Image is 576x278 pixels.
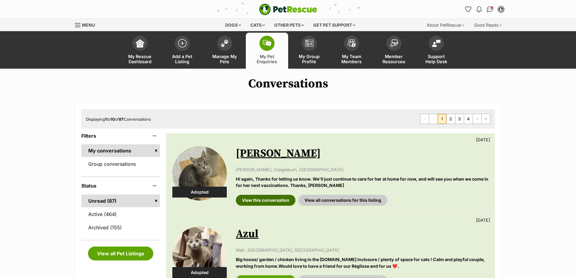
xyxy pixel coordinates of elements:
[81,183,160,188] header: Status
[161,33,203,69] a: Add a Pet Listing
[221,19,245,31] div: Dogs
[270,19,308,31] div: Other pets
[305,40,314,47] img: group-profile-icon-3fa3cf56718a62981997c0bc7e787c4b2cf8bcc04b72c1350f741eb67cf2f40e.svg
[82,22,95,28] span: Menu
[253,54,281,64] span: My Pet Enquiries
[236,256,488,269] p: Big house/ garden / chicken living in the [DOMAIN_NAME] inclosure / plenty of space for cats ! Ca...
[474,5,484,14] button: Notifications
[429,114,438,124] span: Previous page
[172,267,227,278] div: Adopted
[298,195,387,206] a: View all conversations for this listing
[309,19,360,31] div: Get pet support
[236,195,295,206] a: View this conversation
[487,6,493,12] img: chat-41dd97257d64d25036548639549fe6c8038ab92f7586957e7f3b1b290dea8141.svg
[81,221,160,234] a: Archived (155)
[496,5,506,14] button: My account
[476,217,490,223] p: [DATE]
[415,33,457,69] a: Support Help Desk
[438,114,446,124] span: Page 1
[88,247,153,260] a: View all Pet Listings
[110,117,115,122] strong: 10
[81,158,160,170] a: Group conversations
[236,166,488,173] p: [PERSON_NAME], Craigieburn, [GEOGRAPHIC_DATA]
[119,117,124,122] strong: 87
[380,54,408,64] span: Member Resources
[477,6,481,12] img: notifications-46538b983faf8c2785f20acdc204bb7945ddae34d4c08c2a6579f10ce5e182be.svg
[447,114,455,124] a: Page 2
[178,39,187,47] img: add-pet-listing-icon-0afa8454b4691262ce3f59096e99ab1cd57d4a30225e0717b998d2c9b9846f56.svg
[473,114,481,124] a: Next page
[236,227,259,241] a: Azul
[236,247,488,253] p: Meli , [GEOGRAPHIC_DATA], [GEOGRAPHIC_DATA]
[455,114,464,124] a: Page 3
[464,114,473,124] a: Page 4
[75,19,99,30] a: Menu
[259,4,317,15] img: logo-e224e6f780fb5917bec1dbf3a21bbac754714ae5b6737aabdf751b685950b380.svg
[338,54,365,64] span: My Team Members
[470,19,506,31] div: Good Reads
[330,33,373,69] a: My Team Members
[211,54,238,64] span: Manage My Pets
[81,144,160,157] a: My conversations
[172,187,227,198] div: Adopted
[420,114,490,124] nav: Pagination
[169,54,196,64] span: Add a Pet Listing
[220,39,229,47] img: manage-my-pets-icon-02211641906a0b7f246fdf0571729dbe1e7629f14944591b6c1af311fb30b64b.svg
[246,33,288,69] a: My Pet Enquiries
[259,4,317,15] a: PetRescue
[422,19,469,31] div: About PetRescue
[126,54,154,64] span: My Rescue Dashboard
[288,33,330,69] a: My Group Profile
[485,5,495,14] a: Conversations
[464,5,506,14] ul: Account quick links
[236,147,321,160] a: [PERSON_NAME]
[105,117,107,122] strong: 1
[296,54,323,64] span: My Group Profile
[347,39,356,47] img: team-members-icon-5396bd8760b3fe7c0b43da4ab00e1e3bb1a5d9ba89233759b79545d2d3fc5d0d.svg
[373,33,415,69] a: Member Resources
[263,40,271,47] img: pet-enquiries-icon-7e3ad2cf08bfb03b45e93fb7055b45f3efa6380592205ae92323e6603595dc1f.svg
[81,208,160,221] a: Active (464)
[86,117,151,122] span: Displaying to of Conversations
[390,39,398,47] img: member-resources-icon-8e73f808a243e03378d46382f2149f9095a855e16c252ad45f914b54edf8863c.svg
[81,195,160,207] a: Unread (87)
[236,176,488,189] p: Hi again, Thanks for letting us know. We'll just continue to care for her at home for now, and wi...
[136,39,144,47] img: dashboard-icon-eb2f2d2d3e046f16d808141f083e7271f6b2e854fb5c12c21221c1fb7104beca.svg
[423,54,450,64] span: Support Help Desk
[172,146,227,201] img: Ariel
[476,136,490,143] p: [DATE]
[464,5,473,14] a: Favourites
[246,19,269,31] div: Cats
[420,114,429,124] span: First page
[498,6,504,12] img: Petstock Vet profile pic
[119,33,161,69] a: My Rescue Dashboard
[203,33,246,69] a: Manage My Pets
[432,40,441,47] img: help-desk-icon-fdf02630f3aa405de69fd3d07c3f3aa587a6932b1a1747fa1d2bba05be0121f9.svg
[482,114,490,124] a: Last page
[81,133,160,139] header: Filters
